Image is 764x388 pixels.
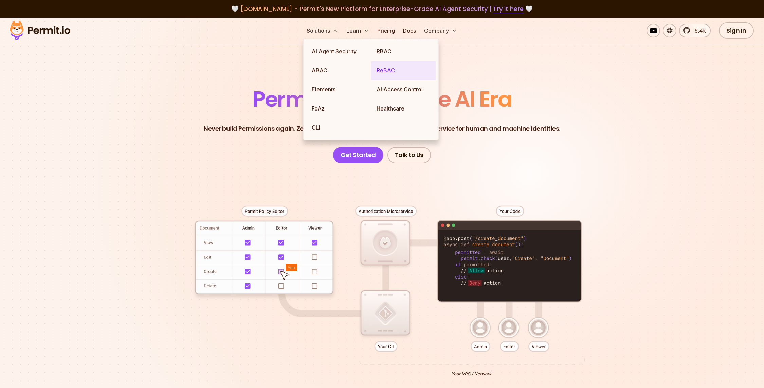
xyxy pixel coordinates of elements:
a: AI Access Control [371,80,436,99]
a: CLI [306,118,371,137]
a: Talk to Us [387,147,431,163]
a: FoAz [306,99,371,118]
a: Get Started [333,147,383,163]
img: Permit logo [7,19,73,42]
span: [DOMAIN_NAME] - Permit's New Platform for Enterprise-Grade AI Agent Security | [240,4,524,13]
button: Learn [344,24,372,37]
a: Sign In [719,22,754,39]
span: Permissions for The AI Era [253,84,511,114]
a: Try it here [493,4,524,13]
button: Company [421,24,460,37]
a: 5.4k [679,24,711,37]
p: Never build Permissions again. Zero-latency fine-grained authorization as a service for human and... [204,124,560,133]
button: Solutions [304,24,341,37]
a: ABAC [306,61,371,80]
a: Pricing [375,24,398,37]
a: RBAC [371,42,436,61]
a: Docs [400,24,419,37]
a: ReBAC [371,61,436,80]
a: AI Agent Security [306,42,371,61]
a: Healthcare [371,99,436,118]
a: Elements [306,80,371,99]
span: 5.4k [691,27,706,35]
div: 🤍 🤍 [16,4,748,14]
